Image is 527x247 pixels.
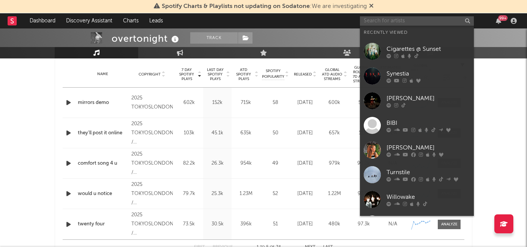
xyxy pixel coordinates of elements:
span: : We are investigating [162,3,367,9]
div: Recently Viewed [364,28,470,37]
div: overtonight [112,32,181,45]
span: Dismiss [369,3,374,9]
a: Charts [118,13,144,28]
a: Leads [144,13,168,28]
div: 97.3k [351,220,376,228]
div: 103k [177,129,201,137]
div: 152k [205,99,230,107]
div: 657k [322,129,347,137]
a: Synestia [360,64,474,88]
div: 2025 TOKYOSLONDON / [GEOGRAPHIC_DATA] [131,180,173,208]
a: BIBI [360,113,474,138]
span: Global ATD Audio Streams [322,68,342,81]
div: 480k [322,220,347,228]
div: 26.3k [205,160,230,167]
div: [PERSON_NAME] [387,94,470,103]
div: 600k [322,99,347,107]
div: Willowake [387,192,470,201]
div: 49 [262,160,289,167]
div: 537k [351,99,376,107]
div: 954k [234,160,258,167]
div: 45.1k [205,129,230,137]
a: mirrors demo [78,99,128,107]
button: Track [190,32,238,44]
div: [DATE] [292,99,318,107]
span: ATD Spotify Plays [234,68,254,81]
div: 396k [234,220,258,228]
span: Spotify Popularity [262,68,284,80]
div: 2025 TOKYOSLONDON [131,94,173,112]
span: Spotify Charts & Playlists not updating on Sodatone [162,3,310,9]
div: 979k [322,160,347,167]
a: AMH [360,212,474,236]
span: 7 Day Spotify Plays [177,68,197,81]
div: N/A [380,220,406,228]
a: Willowake [360,187,474,212]
div: [DATE] [292,190,318,198]
a: Turnstile [360,162,474,187]
a: Dashboard [24,13,61,28]
div: 30.5k [205,220,230,228]
a: comfort song 4 u [78,160,128,167]
div: [PERSON_NAME] [387,143,470,152]
div: 58 [262,99,289,107]
div: [DATE] [292,129,318,137]
div: 2025 TOKYOSLONDON / [GEOGRAPHIC_DATA] [131,120,173,147]
a: would u notice [78,190,128,198]
div: 635k [234,129,258,137]
div: 117k [351,129,376,137]
div: 51 [262,220,289,228]
a: Cigarettes @ Sunset [360,39,474,64]
div: 93.1k [351,190,376,198]
div: 25.3k [205,190,230,198]
div: 90.2k [351,160,376,167]
div: 50 [262,129,289,137]
div: [DATE] [292,160,318,167]
div: [DATE] [292,220,318,228]
div: 73.5k [177,220,201,228]
div: 2025 TOKYOSLONDON / [GEOGRAPHIC_DATA] [131,211,173,238]
div: Turnstile [387,168,470,177]
a: Discovery Assistant [61,13,118,28]
a: [PERSON_NAME] [360,138,474,162]
a: they'll post it online [78,129,128,137]
div: Cigarettes @ Sunset [387,44,470,53]
div: 715k [234,99,258,107]
a: twenty four [78,220,128,228]
div: 1.22M [322,190,347,198]
div: 99 + [498,15,508,21]
div: 82.2k [177,160,201,167]
input: Search for artists [360,16,474,26]
span: Last Day Spotify Plays [205,68,225,81]
button: 99+ [496,18,501,24]
div: 52 [262,190,289,198]
div: 79.7k [177,190,201,198]
div: 602k [177,99,201,107]
span: Global Rolling 7D Audio Streams [351,65,372,83]
div: Synestia [387,69,470,78]
div: BIBI [387,118,470,127]
div: 1.23M [234,190,258,198]
a: [PERSON_NAME] [360,88,474,113]
div: 2025 TOKYOSLONDON / [GEOGRAPHIC_DATA] [131,150,173,177]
